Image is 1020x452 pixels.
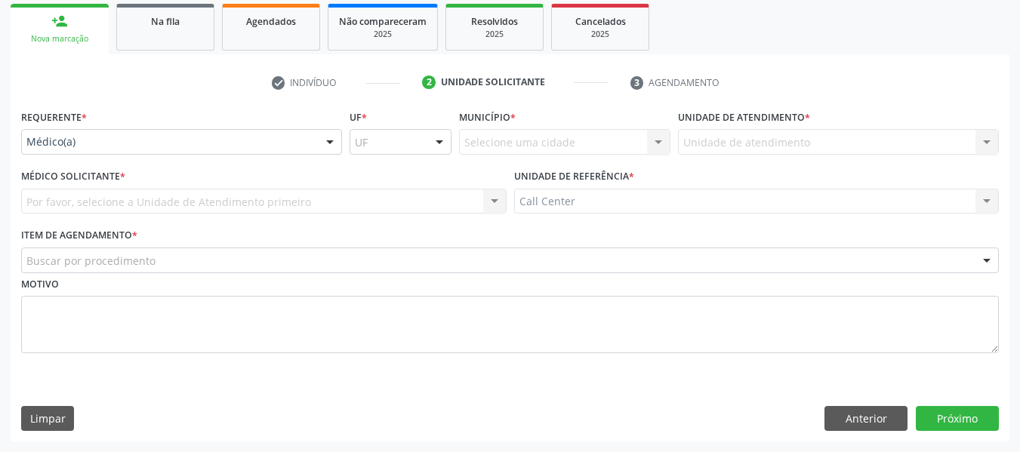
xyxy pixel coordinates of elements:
[471,15,518,28] span: Resolvidos
[339,29,427,40] div: 2025
[457,29,532,40] div: 2025
[562,29,638,40] div: 2025
[21,273,59,297] label: Motivo
[678,106,810,129] label: Unidade de atendimento
[246,15,296,28] span: Agendados
[422,75,436,89] div: 2
[51,13,68,29] div: person_add
[339,15,427,28] span: Não compareceram
[824,406,908,432] button: Anterior
[26,253,156,269] span: Buscar por procedimento
[26,134,311,149] span: Médico(a)
[21,406,74,432] button: Limpar
[21,106,87,129] label: Requerente
[151,15,180,28] span: Na fila
[21,33,98,45] div: Nova marcação
[459,106,516,129] label: Município
[355,134,368,150] span: UF
[441,75,545,89] div: Unidade solicitante
[21,165,125,189] label: Médico Solicitante
[21,224,137,248] label: Item de agendamento
[350,106,367,129] label: UF
[575,15,626,28] span: Cancelados
[916,406,999,432] button: Próximo
[514,165,634,189] label: Unidade de referência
